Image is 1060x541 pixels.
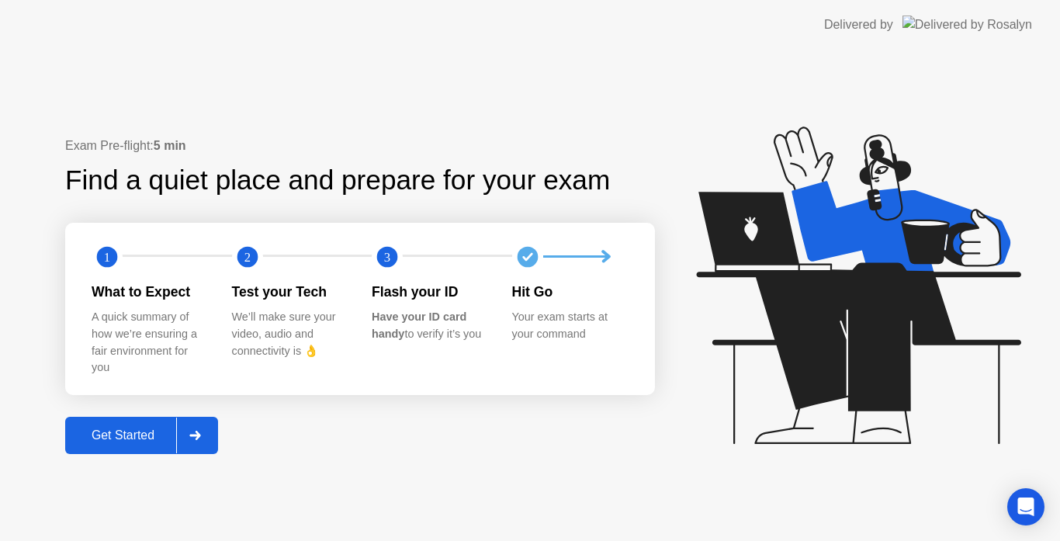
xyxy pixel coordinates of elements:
div: Delivered by [824,16,893,34]
div: Test your Tech [232,282,348,302]
div: Your exam starts at your command [512,309,628,342]
div: A quick summary of how we’re ensuring a fair environment for you [92,309,207,376]
div: Get Started [70,428,176,442]
img: Delivered by Rosalyn [902,16,1032,33]
div: Exam Pre-flight: [65,137,655,155]
div: We’ll make sure your video, audio and connectivity is 👌 [232,309,348,359]
div: Open Intercom Messenger [1007,488,1044,525]
div: Flash your ID [372,282,487,302]
div: What to Expect [92,282,207,302]
div: Hit Go [512,282,628,302]
div: to verify it’s you [372,309,487,342]
b: 5 min [154,139,186,152]
button: Get Started [65,417,218,454]
text: 2 [244,250,250,265]
div: Find a quiet place and prepare for your exam [65,160,612,201]
text: 3 [384,250,390,265]
text: 1 [104,250,110,265]
b: Have your ID card handy [372,310,466,340]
